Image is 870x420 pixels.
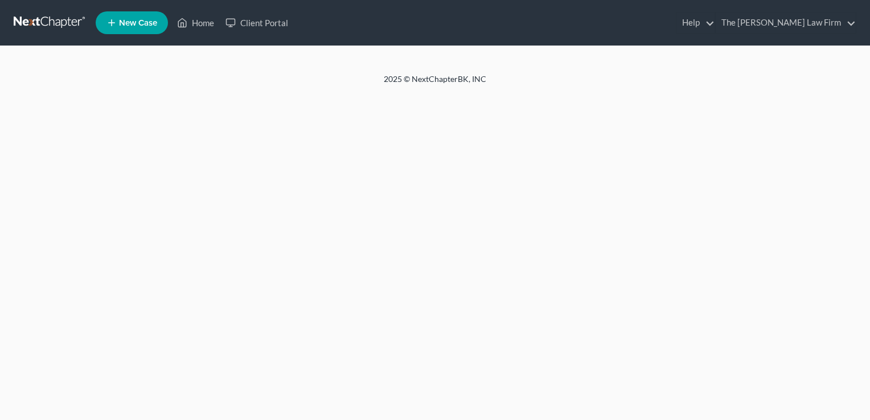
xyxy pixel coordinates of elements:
a: The [PERSON_NAME] Law Firm [716,13,856,33]
a: Home [171,13,220,33]
div: 2025 © NextChapterBK, INC [110,73,760,94]
new-legal-case-button: New Case [96,11,168,34]
a: Help [676,13,715,33]
a: Client Portal [220,13,294,33]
